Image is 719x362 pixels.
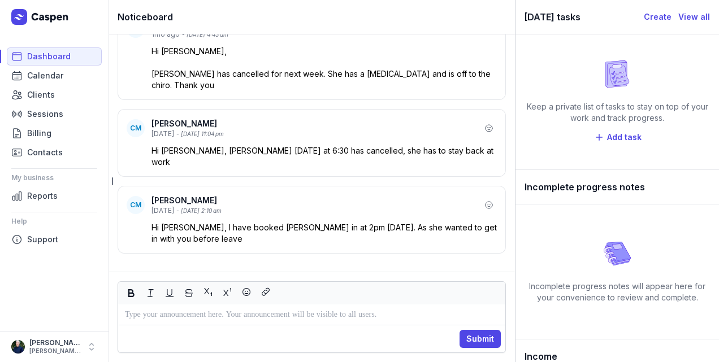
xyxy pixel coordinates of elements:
[176,130,224,138] div: - [DATE] 11:04 pm
[151,46,497,57] p: Hi [PERSON_NAME],
[607,130,642,144] span: Add task
[29,338,81,347] div: [PERSON_NAME]
[151,145,497,168] p: Hi [PERSON_NAME], [PERSON_NAME] [DATE] at 6:30 has cancelled, she has to stay back at work
[151,30,180,39] div: 1mo ago
[151,222,497,245] p: Hi [PERSON_NAME], I have booked [PERSON_NAME] in at 2pm [DATE]. As she wanted to get in with you ...
[27,189,58,203] span: Reports
[460,330,501,348] button: Submit
[151,195,481,206] div: [PERSON_NAME]
[29,347,81,355] div: [PERSON_NAME][EMAIL_ADDRESS][DOMAIN_NAME][PERSON_NAME]
[516,170,719,204] div: Incomplete progress notes
[27,146,63,159] span: Contacts
[11,340,25,354] img: User profile image
[151,118,481,129] div: [PERSON_NAME]
[151,68,497,91] p: [PERSON_NAME] has cancelled for next week. She has a [MEDICAL_DATA] and is off to the chiro. Than...
[644,10,672,24] a: Create
[27,88,55,102] span: Clients
[176,207,222,215] div: - [DATE] 2:10 am
[27,127,51,140] span: Billing
[151,206,174,215] div: [DATE]
[182,30,228,39] div: - [DATE] 4:43 am
[27,233,58,246] span: Support
[27,50,71,63] span: Dashboard
[678,10,710,24] a: View all
[11,212,97,230] div: Help
[130,200,141,210] span: CM
[525,101,710,124] div: Keep a private list of tasks to stay on top of your work and track progress.
[466,332,494,346] span: Submit
[11,169,97,187] div: My business
[27,69,63,82] span: Calendar
[525,281,710,303] div: Incomplete progress notes will appear here for your convenience to review and complete.
[27,107,63,121] span: Sessions
[525,9,644,25] div: [DATE] tasks
[130,124,141,133] span: CM
[151,129,174,138] div: [DATE]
